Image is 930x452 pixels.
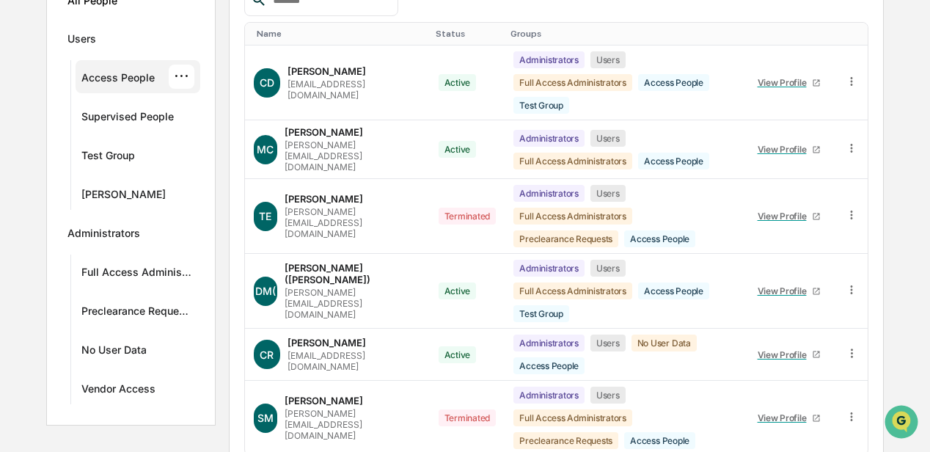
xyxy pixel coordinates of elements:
div: Users [67,32,96,50]
div: [PERSON_NAME] [285,126,363,138]
div: Users [590,130,626,147]
div: Users [590,185,626,202]
img: DeeAnn Dempsey (C) [15,253,38,277]
div: View Profile [758,211,813,222]
span: 4 minutes ago [145,227,208,239]
button: Start new chat [249,145,267,162]
div: Test Group [513,305,569,322]
span: • [137,267,142,279]
span: MC [257,143,274,156]
div: View Profile [758,77,813,88]
span: SM [257,412,274,424]
div: Access People [638,74,709,91]
div: [EMAIL_ADDRESS][DOMAIN_NAME] [288,79,421,101]
img: DeeAnn Dempsey (C) [15,214,38,237]
a: View Profile [751,71,827,94]
div: [PERSON_NAME][EMAIL_ADDRESS][DOMAIN_NAME] [285,287,421,320]
div: Users [590,335,626,351]
div: Users [590,51,626,68]
div: 🗄️ [106,329,118,341]
div: [PERSON_NAME][EMAIL_ADDRESS][DOMAIN_NAME] [285,206,421,239]
div: 🖐️ [15,329,26,341]
div: Active [439,141,477,158]
div: Access People [513,357,585,374]
div: Test Group [513,97,569,114]
div: We're available if you need us! [66,155,202,167]
span: Pylon [146,343,177,354]
span: CD [260,76,274,89]
a: View Profile [751,138,827,161]
div: Full Access Administrators [513,74,632,91]
div: Start new chat [66,140,241,155]
div: Toggle SortBy [257,29,424,39]
p: How can we help? [15,59,267,82]
div: [EMAIL_ADDRESS][DOMAIN_NAME] [288,350,421,372]
div: View Profile [758,285,813,296]
span: [PERSON_NAME] (C) [45,267,134,279]
div: Access People [81,71,155,89]
span: [PERSON_NAME] (C) [45,227,134,239]
div: [PERSON_NAME] [285,395,363,407]
a: 🗄️Attestations [100,322,188,349]
div: Administrators [513,260,585,277]
div: Administrators [513,335,585,351]
span: Preclearance [29,328,95,343]
div: [PERSON_NAME] [288,65,366,77]
span: DM( [255,285,276,297]
div: [PERSON_NAME] [81,188,166,205]
img: 1746055101610-c473b297-6a78-478c-a979-82029cc54cd1 [15,140,41,167]
div: Access People [638,153,709,169]
div: Full Access Administrators [513,409,632,426]
div: [PERSON_NAME] [288,337,366,349]
a: View Profile [751,205,827,227]
div: Active [439,282,477,299]
div: Toggle SortBy [848,29,862,39]
div: Users [590,260,626,277]
div: Toggle SortBy [436,29,499,39]
div: Terminated [439,208,497,225]
div: Administrators [513,387,585,404]
div: Administrators [67,227,140,244]
iframe: Open customer support [883,404,923,443]
div: No User Data [631,335,697,351]
div: Active [439,74,477,91]
div: [PERSON_NAME] ([PERSON_NAME]) [285,262,421,285]
a: View Profile [751,343,827,366]
div: Preclearance Requests [81,305,194,322]
button: See all [227,188,267,205]
a: View Profile [751,407,827,429]
div: Active [439,346,477,363]
div: Past conversations [15,191,98,203]
span: Attestations [121,328,182,343]
div: Preclearance Requests [513,230,618,247]
div: Access People [624,230,695,247]
div: [PERSON_NAME][EMAIL_ADDRESS][DOMAIN_NAME] [285,139,421,172]
div: Administrators [513,185,585,202]
div: Test Group [81,149,135,167]
a: Powered byPylon [103,343,177,354]
div: ··· [169,65,194,89]
div: Full Access Administrators [513,153,632,169]
span: • [137,227,142,239]
div: Access People [624,432,695,449]
div: [PERSON_NAME][EMAIL_ADDRESS][DOMAIN_NAME] [285,408,421,441]
div: No User Data [81,343,147,361]
a: 🖐️Preclearance [9,322,100,349]
span: [DATE] [145,267,175,279]
div: Preclearance Requests [513,432,618,449]
span: CR [260,349,274,361]
div: Administrators [513,130,585,147]
div: Access People [638,282,709,299]
div: Terminated [439,409,497,426]
div: View Profile [758,412,813,423]
div: Vendor Access [81,382,155,400]
img: Greenboard [15,15,44,44]
img: 8933085812038_c878075ebb4cc5468115_72.jpg [31,140,57,167]
div: [PERSON_NAME] [285,193,363,205]
span: TE [259,210,271,222]
div: Full Access Administrators [81,266,194,283]
div: Administrators [513,51,585,68]
div: Users [590,387,626,404]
